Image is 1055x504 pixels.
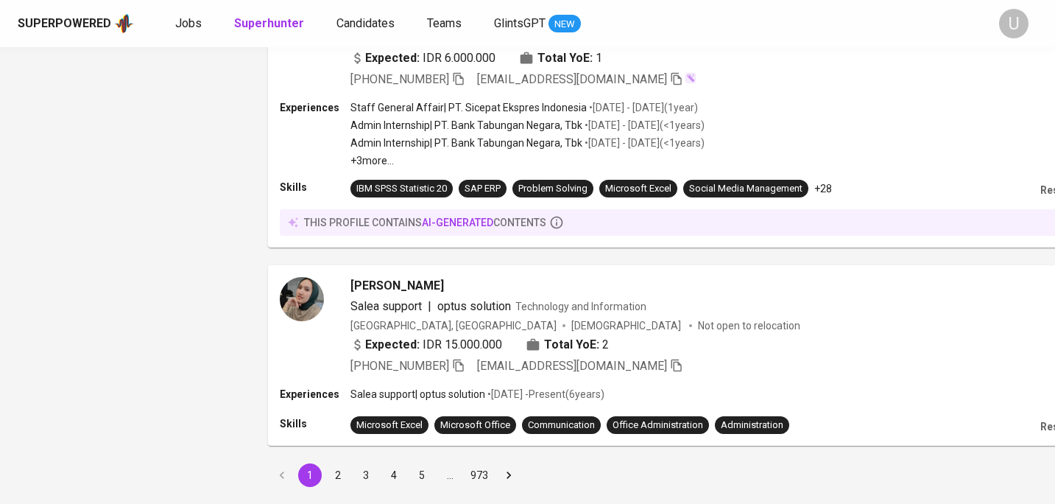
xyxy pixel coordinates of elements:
[537,49,593,67] b: Total YoE:
[280,387,350,402] p: Experiences
[613,419,703,433] div: Office Administration
[350,100,587,115] p: Staff General Affair | PT. Sicepat Ekspres Indonesia
[350,277,444,295] span: [PERSON_NAME]
[280,277,324,321] img: 645871f9effb3a0f5bb8a75b1a11aef4.jpeg
[602,336,609,354] span: 2
[548,17,581,32] span: NEW
[175,15,205,33] a: Jobs
[350,136,582,150] p: Admin Internship | PT. Bank Tabungan Negara, Tbk
[698,318,800,333] p: Not open to relocation
[304,215,546,230] p: this profile contains contents
[350,118,582,133] p: Admin Internship | PT. Bank Tabungan Negara, Tbk
[438,468,462,483] div: …
[326,463,350,487] button: Go to page 2
[437,299,511,313] span: optus solution
[365,336,420,354] b: Expected:
[234,16,304,30] b: Superhunter
[689,182,802,196] div: Social Media Management
[365,49,420,67] b: Expected:
[280,100,350,115] p: Experiences
[605,182,671,196] div: Microsoft Excel
[477,359,667,373] span: [EMAIL_ADDRESS][DOMAIN_NAME]
[485,387,604,402] p: • [DATE] - Present ( 6 years )
[336,16,395,30] span: Candidates
[354,463,378,487] button: Go to page 3
[440,419,510,433] div: Microsoft Office
[268,463,523,487] nav: pagination navigation
[280,180,350,195] p: Skills
[350,153,705,168] p: +3 more ...
[497,463,521,487] button: Go to next page
[234,15,307,33] a: Superhunter
[685,72,696,84] img: magic_wand.svg
[356,182,447,196] div: IBM SPSS Statistic 20
[427,16,462,30] span: Teams
[350,299,422,313] span: Salea support
[571,318,683,333] span: [DEMOGRAPHIC_DATA]
[410,463,434,487] button: Go to page 5
[18,13,134,35] a: Superpoweredapp logo
[814,181,832,196] p: +28
[596,49,602,67] span: 1
[465,182,501,196] div: SAP ERP
[494,15,581,33] a: GlintsGPT NEW
[18,15,111,32] div: Superpowered
[350,359,449,373] span: [PHONE_NUMBER]
[350,72,449,86] span: [PHONE_NUMBER]
[466,463,493,487] button: Go to page 973
[721,419,783,433] div: Administration
[518,182,588,196] div: Problem Solving
[336,15,398,33] a: Candidates
[280,416,350,431] p: Skills
[427,15,465,33] a: Teams
[494,16,546,30] span: GlintsGPT
[999,9,1028,38] div: U
[382,463,406,487] button: Go to page 4
[350,49,495,67] div: IDR 6.000.000
[350,336,502,354] div: IDR 15.000.000
[350,318,557,333] div: [GEOGRAPHIC_DATA], [GEOGRAPHIC_DATA]
[114,13,134,35] img: app logo
[582,118,705,133] p: • [DATE] - [DATE] ( <1 years )
[428,298,431,315] span: |
[515,301,646,312] span: Technology and Information
[175,16,202,30] span: Jobs
[356,419,423,433] div: Microsoft Excel
[582,136,705,150] p: • [DATE] - [DATE] ( <1 years )
[298,463,322,487] button: page 1
[544,336,599,354] b: Total YoE:
[587,100,698,115] p: • [DATE] - [DATE] ( 1 year )
[422,217,493,228] span: AI-generated
[528,419,595,433] div: Communication
[477,72,667,86] span: [EMAIL_ADDRESS][DOMAIN_NAME]
[350,387,485,402] p: Salea support | optus solution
